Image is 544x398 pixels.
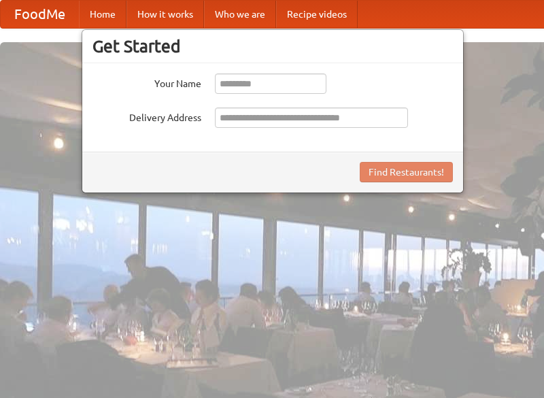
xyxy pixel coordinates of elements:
button: Find Restaurants! [360,162,453,182]
a: Home [79,1,126,28]
a: How it works [126,1,204,28]
h3: Get Started [92,36,453,56]
label: Your Name [92,73,201,90]
label: Delivery Address [92,107,201,125]
a: Who we are [204,1,276,28]
a: FoodMe [1,1,79,28]
a: Recipe videos [276,1,358,28]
